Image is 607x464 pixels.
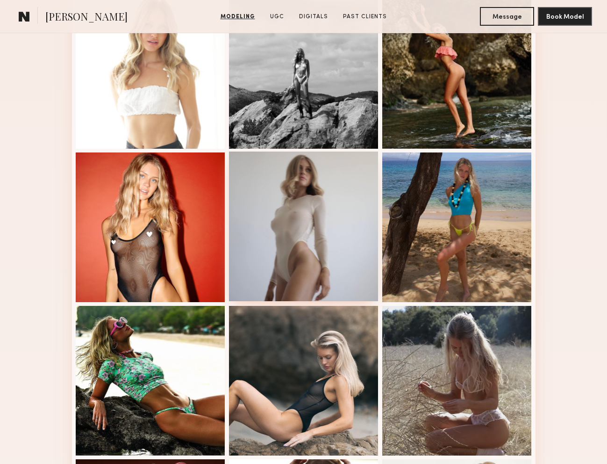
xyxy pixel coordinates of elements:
a: Modeling [217,13,259,21]
button: Book Model [538,7,592,26]
button: Message [480,7,534,26]
a: Past Clients [339,13,391,21]
a: Book Model [538,12,592,20]
a: UGC [266,13,288,21]
a: Digitals [295,13,332,21]
span: [PERSON_NAME] [45,9,128,26]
